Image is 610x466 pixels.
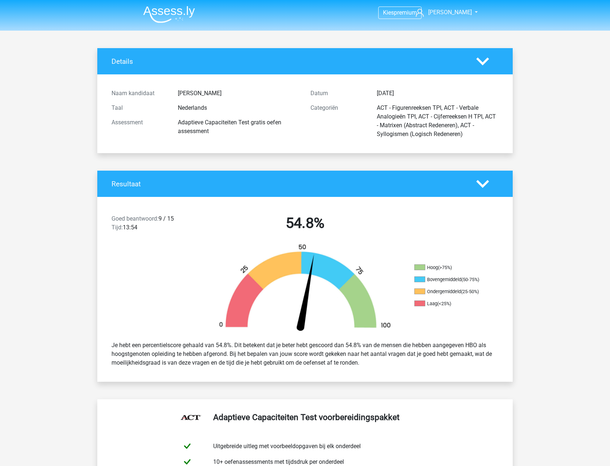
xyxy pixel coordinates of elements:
[379,8,421,18] a: Kiespremium
[383,9,394,16] span: Kies
[172,89,305,98] div: [PERSON_NAME]
[172,104,305,112] div: Nederlands
[394,9,417,16] span: premium
[211,214,399,232] h2: 54.8%
[371,89,504,98] div: [DATE]
[414,264,487,271] li: Hoog
[112,224,123,231] span: Tijd:
[437,301,451,306] div: (<25%)
[305,89,371,98] div: Datum
[172,118,305,136] div: Adaptieve Capaciteiten Test gratis oefen assessment
[106,118,172,136] div: Assessment
[106,104,172,112] div: Taal
[112,57,465,66] h4: Details
[438,265,452,270] div: (>75%)
[112,180,465,188] h4: Resultaat
[428,9,472,16] span: [PERSON_NAME]
[207,244,403,335] img: 55.29014c7fce35.png
[106,338,504,370] div: Je hebt een percentielscore gehaald van 54.8%. Dit betekent dat je beter hebt gescoord dan 54.8% ...
[106,214,206,235] div: 9 / 15 13:54
[414,300,487,307] li: Laag
[112,215,159,222] span: Goed beantwoord:
[414,276,487,283] li: Bovengemiddeld
[143,6,195,23] img: Assessly
[371,104,504,139] div: ACT - Figurenreeksen TPI, ACT - Verbale Analogieën TPI, ACT - Cijferreeksen H TPI, ACT - Matrixen...
[305,104,371,139] div: Categoriën
[414,288,487,295] li: Ondergemiddeld
[106,89,172,98] div: Naam kandidaat
[413,8,473,17] a: [PERSON_NAME]
[461,277,479,282] div: (50-75%)
[461,289,479,294] div: (25-50%)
